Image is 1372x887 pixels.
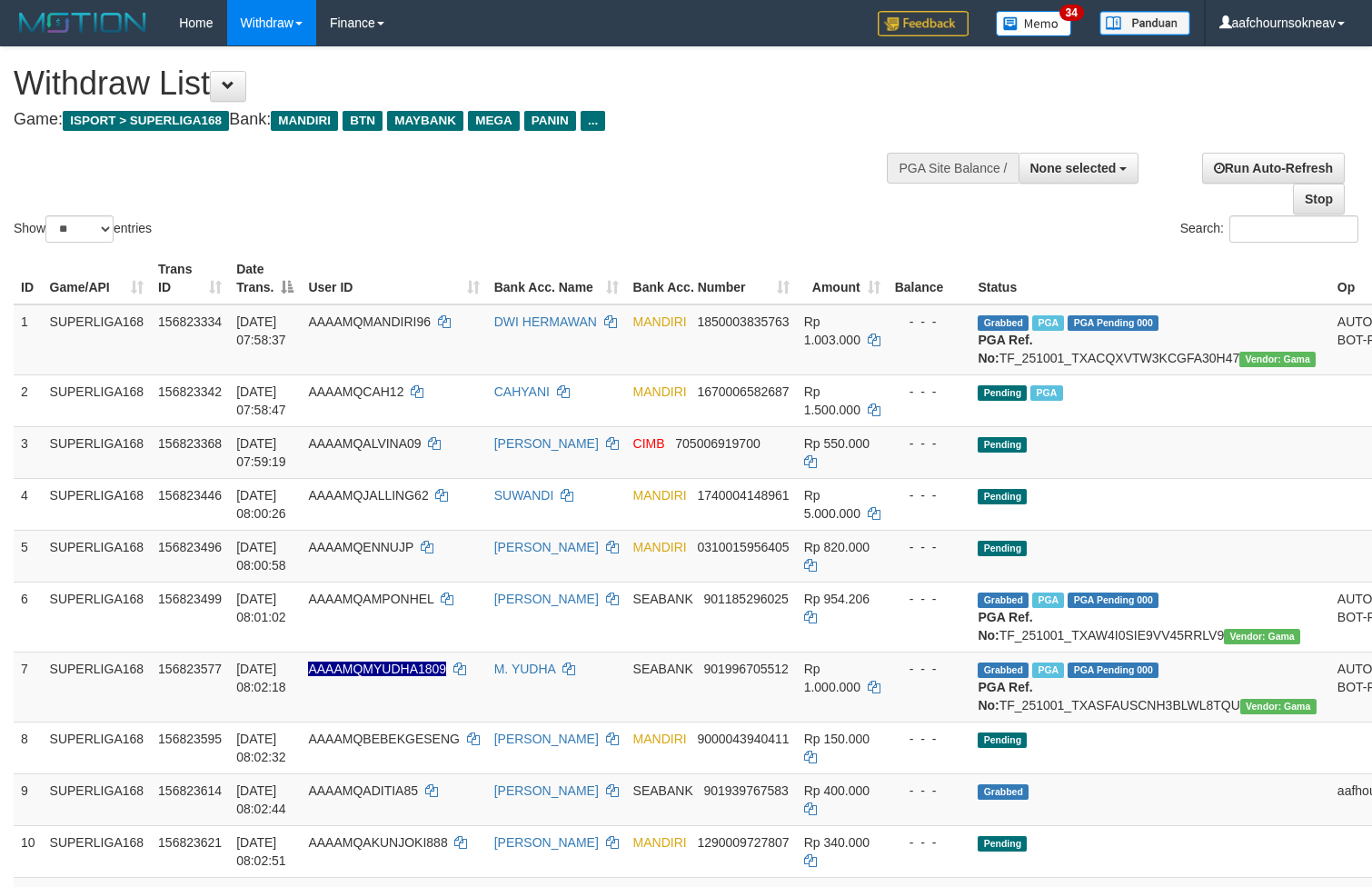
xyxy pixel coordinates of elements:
[633,540,687,554] span: MANDIRI
[1180,215,1358,243] label: Search:
[1229,215,1358,243] input: Search:
[308,732,460,746] span: AAAAMQBEBEKGESENG
[343,111,383,131] span: BTN
[14,773,43,825] td: 9
[236,783,286,816] span: [DATE] 08:02:44
[697,488,789,503] span: Copy 1740004148961 to clipboard
[1019,153,1139,184] button: None selected
[1293,184,1345,214] a: Stop
[633,835,687,850] span: MANDIRI
[675,436,760,451] span: Copy 705006919700 to clipboard
[804,314,860,347] span: Rp 1.003.000
[158,783,222,798] span: 156823614
[895,313,964,331] div: - - -
[158,488,222,503] span: 156823446
[43,478,152,530] td: SUPERLIGA168
[158,436,222,451] span: 156823368
[581,111,605,131] span: ...
[158,540,222,554] span: 156823496
[236,384,286,417] span: [DATE] 07:58:47
[804,592,870,606] span: Rp 954.206
[804,662,860,694] span: Rp 1.000.000
[308,592,433,606] span: AAAAMQAMPONHEL
[14,478,43,530] td: 4
[697,835,789,850] span: Copy 1290009727807 to clipboard
[236,835,286,868] span: [DATE] 08:02:51
[14,825,43,877] td: 10
[14,374,43,426] td: 2
[797,253,888,304] th: Amount: activate to sort column ascending
[14,722,43,773] td: 8
[158,592,222,606] span: 156823499
[43,825,152,877] td: SUPERLIGA168
[494,314,597,329] a: DWI HERMAWAN
[43,652,152,722] td: SUPERLIGA168
[626,253,797,304] th: Bank Acc. Number: activate to sort column ascending
[887,153,1018,184] div: PGA Site Balance /
[494,436,599,451] a: [PERSON_NAME]
[895,538,964,556] div: - - -
[978,784,1029,800] span: Grabbed
[697,540,789,554] span: Copy 0310015956405 to clipboard
[14,9,152,36] img: MOTION_logo.png
[978,680,1032,713] b: PGA Ref. No:
[633,662,693,676] span: SEABANK
[970,652,1329,722] td: TF_251001_TXASFAUSCNH3BLWL8TQU
[308,835,447,850] span: AAAAMQAKUNJOKI888
[494,835,599,850] a: [PERSON_NAME]
[43,304,152,375] td: SUPERLIGA168
[494,732,599,746] a: [PERSON_NAME]
[524,111,576,131] span: PANIN
[804,835,870,850] span: Rp 340.000
[236,592,286,624] span: [DATE] 08:01:02
[229,253,301,304] th: Date Trans.: activate to sort column descending
[308,314,431,329] span: AAAAMQMANDIRI96
[888,253,971,304] th: Balance
[308,488,428,503] span: AAAAMQJALLING62
[633,314,687,329] span: MANDIRI
[158,732,222,746] span: 156823595
[45,215,114,243] select: Showentries
[14,65,897,102] h1: Withdraw List
[494,783,599,798] a: [PERSON_NAME]
[633,384,687,399] span: MANDIRI
[1032,315,1064,331] span: Marked by aafchoeunmanni
[1068,663,1158,678] span: PGA Pending
[308,662,446,676] span: Nama rekening ada tanda titik/strip, harap diedit
[43,530,152,582] td: SUPERLIGA168
[633,732,687,746] span: MANDIRI
[271,111,338,131] span: MANDIRI
[978,663,1029,678] span: Grabbed
[978,437,1027,453] span: Pending
[1099,11,1190,35] img: panduan.png
[1202,153,1345,184] a: Run Auto-Refresh
[970,304,1329,375] td: TF_251001_TXACQXVTW3KCGFA30H47
[970,582,1329,652] td: TF_251001_TXAW4I0SIE9VV45RRLV9
[236,436,286,469] span: [DATE] 07:59:19
[236,488,286,521] span: [DATE] 08:00:26
[703,592,788,606] span: Copy 901185296025 to clipboard
[1239,352,1316,367] span: Vendor URL: https://trx31.1velocity.biz
[978,733,1027,748] span: Pending
[978,489,1027,504] span: Pending
[494,488,554,503] a: SUWANDI
[895,434,964,453] div: - - -
[236,662,286,694] span: [DATE] 08:02:18
[236,732,286,764] span: [DATE] 08:02:32
[703,662,788,676] span: Copy 901996705512 to clipboard
[895,383,964,401] div: - - -
[996,11,1072,36] img: Button%20Memo.svg
[970,253,1329,304] th: Status
[804,540,870,554] span: Rp 820.000
[804,783,870,798] span: Rp 400.000
[978,333,1032,365] b: PGA Ref. No:
[487,253,626,304] th: Bank Acc. Name: activate to sort column ascending
[697,384,789,399] span: Copy 1670006582687 to clipboard
[978,315,1029,331] span: Grabbed
[1068,593,1158,608] span: PGA Pending
[633,436,665,451] span: CIMB
[895,660,964,678] div: - - -
[14,111,897,129] h4: Game: Bank:
[1030,161,1117,175] span: None selected
[236,540,286,573] span: [DATE] 08:00:58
